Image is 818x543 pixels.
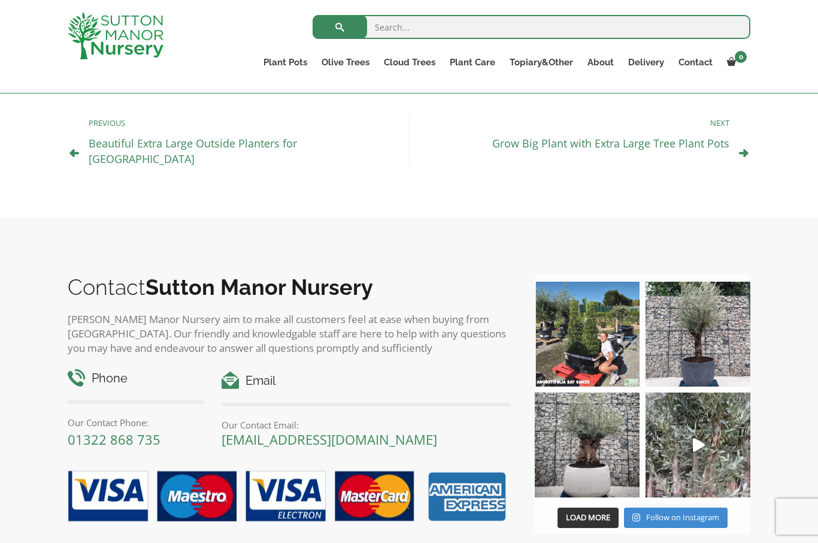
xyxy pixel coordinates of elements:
img: A beautiful multi-stem Spanish Olive tree potted in our luxurious fibre clay pots 😍😍 [646,282,750,387]
p: Our Contact Email: [222,418,511,432]
a: About [580,54,621,71]
p: Previous [89,116,397,130]
input: Search... [313,15,750,39]
img: logo [68,12,163,59]
a: Contact [671,54,720,71]
p: Next [422,116,729,130]
h4: Phone [68,369,204,388]
span: Follow on Instagram [646,512,719,523]
a: Topiary&Other [502,54,580,71]
a: 01322 868 735 [68,430,160,448]
p: Our Contact Phone: [68,415,204,430]
span: Load More [566,512,610,523]
span: 0 [735,51,747,63]
b: Sutton Manor Nursery [146,274,373,300]
a: Delivery [621,54,671,71]
p: [PERSON_NAME] Manor Nursery aim to make all customers feel at ease when buying from [GEOGRAPHIC_D... [68,312,511,355]
a: Play [646,393,750,497]
svg: Play [693,438,705,452]
a: 0 [720,54,750,71]
img: payment-options.png [59,464,511,530]
a: Plant Care [443,54,502,71]
a: Instagram Follow on Instagram [624,508,728,528]
img: Check out this beauty we potted at our nursery today ❤️‍🔥 A huge, ancient gnarled Olive tree plan... [535,393,640,497]
a: Olive Trees [314,54,377,71]
button: Load More [558,508,619,528]
h4: Email [222,372,511,390]
img: Our elegant & picturesque Angustifolia Cones are an exquisite addition to your Bay Tree collectio... [535,282,640,387]
img: New arrivals Monday morning of beautiful olive trees 🤩🤩 The weather is beautiful this summer, gre... [646,393,750,497]
a: Beautiful Extra Large Outside Planters for [GEOGRAPHIC_DATA] [89,136,297,166]
a: Grow Big Plant with Extra Large Tree Plant Pots [492,136,729,150]
svg: Instagram [632,513,640,522]
a: Cloud Trees [377,54,443,71]
h2: Contact [68,274,511,300]
a: [EMAIL_ADDRESS][DOMAIN_NAME] [222,430,437,448]
a: Plant Pots [256,54,314,71]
